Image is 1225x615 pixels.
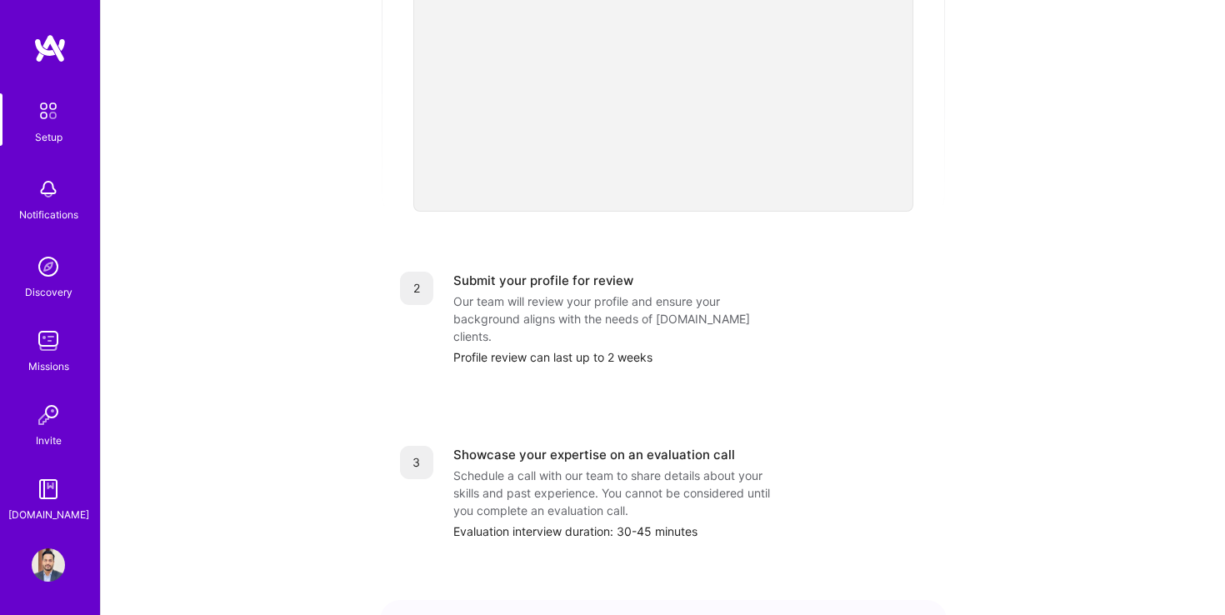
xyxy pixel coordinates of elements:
div: Submit your profile for review [453,272,633,289]
div: Discovery [25,283,72,301]
div: Profile review can last up to 2 weeks [453,348,927,366]
div: Evaluation interview duration: 30-45 minutes [453,522,927,540]
img: setup [31,93,66,128]
div: [DOMAIN_NAME] [8,506,89,523]
div: Missions [28,357,69,375]
img: discovery [32,250,65,283]
div: Our team will review your profile and ensure your background aligns with the needs of [DOMAIN_NAM... [453,292,787,345]
img: guide book [32,472,65,506]
div: 3 [400,446,433,479]
img: Invite [32,398,65,432]
img: teamwork [32,324,65,357]
div: Schedule a call with our team to share details about your skills and past experience. You cannot ... [453,467,787,519]
div: 2 [400,272,433,305]
div: Notifications [19,206,78,223]
div: Setup [35,128,62,146]
img: User Avatar [32,548,65,582]
img: bell [32,172,65,206]
img: logo [33,33,67,63]
div: Showcase your expertise on an evaluation call [453,446,735,463]
div: Invite [36,432,62,449]
a: User Avatar [27,548,69,582]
